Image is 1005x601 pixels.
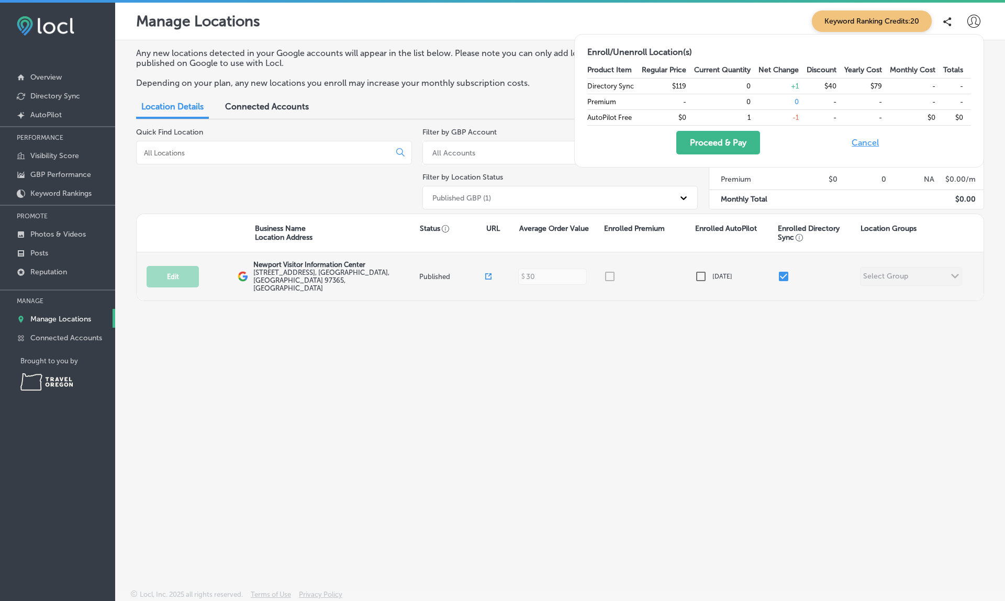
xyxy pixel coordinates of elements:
[844,62,890,78] th: Yearly Cost
[695,224,757,233] p: Enrolled AutoPilot
[709,170,790,190] td: Premium
[890,109,943,125] td: $0
[30,110,62,119] p: AutoPilot
[812,10,932,32] span: Keyword Ranking Credits: 20
[838,170,887,190] td: 0
[419,273,486,281] p: Published
[30,315,91,324] p: Manage Locations
[136,128,203,137] label: Quick Find Location
[890,94,943,109] td: -
[790,170,839,190] td: $0
[844,109,890,125] td: -
[887,170,935,190] td: NA
[30,170,91,179] p: GBP Performance
[420,224,486,233] p: Status
[587,47,971,57] h2: Enroll/Unenroll Location(s)
[861,224,917,233] p: Location Groups
[587,109,642,125] td: AutoPilot Free
[694,94,758,109] td: 0
[422,128,497,137] label: Filter by GBP Account
[935,190,984,209] td: $ 0.00
[694,78,758,94] td: 0
[136,48,687,68] p: Any new locations detected in your Google accounts will appear in the list below. Please note you...
[676,131,760,154] button: Proceed & Pay
[30,73,62,82] p: Overview
[712,273,732,280] p: [DATE]
[642,109,694,125] td: $0
[30,333,102,342] p: Connected Accounts
[30,268,67,276] p: Reputation
[943,94,971,109] td: -
[432,148,475,157] div: All Accounts
[422,173,503,182] label: Filter by Location Status
[642,94,694,109] td: -
[17,16,74,36] img: fda3e92497d09a02dc62c9cd864e3231.png
[807,109,844,125] td: -
[136,78,687,88] p: Depending on your plan, any new locations you enroll may increase your monthly subscription costs.
[758,109,807,125] td: -1
[890,78,943,94] td: -
[844,78,890,94] td: $79
[587,78,642,94] td: Directory Sync
[807,62,844,78] th: Discount
[30,151,79,160] p: Visibility Score
[890,62,943,78] th: Monthly Cost
[935,170,984,190] td: $ 0.00 /m
[225,102,309,112] span: Connected Accounts
[642,78,694,94] td: $119
[486,224,500,233] p: URL
[147,266,199,287] button: Edit
[642,62,694,78] th: Regular Price
[238,271,248,282] img: logo
[140,591,243,598] p: Locl, Inc. 2025 all rights reserved.
[694,62,758,78] th: Current Quantity
[30,92,80,101] p: Directory Sync
[943,78,971,94] td: -
[255,224,312,242] p: Business Name Location Address
[20,357,115,365] p: Brought to you by
[143,148,388,158] input: All Locations
[758,94,807,109] td: 0
[432,193,491,202] div: Published GBP (1)
[587,62,642,78] th: Product Item
[758,62,807,78] th: Net Change
[694,109,758,125] td: 1
[778,224,855,242] p: Enrolled Directory Sync
[709,190,790,209] td: Monthly Total
[807,78,844,94] td: $40
[758,78,807,94] td: + 1
[30,189,92,198] p: Keyword Rankings
[587,94,642,109] td: Premium
[253,261,417,269] p: Newport Visitor Information Center
[943,109,971,125] td: $0
[141,102,204,112] span: Location Details
[253,269,417,292] label: [STREET_ADDRESS] , [GEOGRAPHIC_DATA], [GEOGRAPHIC_DATA] 97365, [GEOGRAPHIC_DATA]
[20,373,73,391] img: Travel Oregon
[807,94,844,109] td: -
[848,131,882,154] button: Cancel
[136,13,260,30] p: Manage Locations
[844,94,890,109] td: -
[604,224,665,233] p: Enrolled Premium
[519,224,589,233] p: Average Order Value
[943,62,971,78] th: Totals
[30,249,48,258] p: Posts
[30,230,86,239] p: Photos & Videos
